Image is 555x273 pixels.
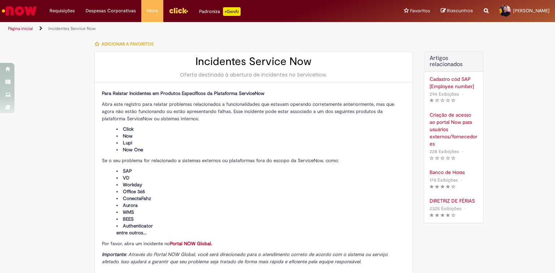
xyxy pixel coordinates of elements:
[123,126,134,132] span: Click
[430,111,478,147] a: Criação de acesso ao portal Now para usuários externos/fornecedores
[223,7,241,16] p: +GenAi
[430,197,478,204] a: DIRETRIZ DE FÉRIAS
[1,4,38,18] img: ServiceNow
[430,91,459,97] span: 294 Exibições
[459,175,464,185] span: •
[410,7,430,14] span: Favoritos
[123,175,129,181] span: VD
[102,41,154,47] span: Adicionar a Favoritos
[48,26,96,31] a: Incidentes Service Now
[463,204,467,213] span: •
[123,140,132,146] span: Lupi
[94,36,158,52] button: Adicionar a Favoritos
[430,75,478,90] a: Cadastro cód SAP [Employee number]
[102,71,405,78] div: Oferta destinada à abertura de incidentes no ServiceNow.
[170,240,212,247] a: Portal NOW Global.
[460,89,465,99] span: •
[447,7,473,14] span: Rascunhos
[123,195,151,201] span: ConectaFahz
[430,148,459,155] span: 228 Exibições
[430,55,478,68] h3: Artigos relacionados
[102,90,264,96] span: Para Relatar Incidentes em Produtos Específicos da Plataforma ServiceNow
[199,7,241,16] div: Padroniza
[102,157,339,164] span: Se o seu problema for relacionado a sistemas externos ou plataformas fora do escopo da ServiceNow...
[123,168,132,174] span: SAP
[460,147,465,156] span: •
[102,240,212,247] span: Por favor, abra um incidente no
[116,230,146,236] span: entre outros...
[169,5,188,16] img: click_logo_yellow_360x200.png
[123,209,134,215] span: WMS
[123,223,153,229] span: Authenticator
[123,216,134,222] span: BEES
[5,22,365,35] ul: Trilhas de página
[123,202,138,208] span: Aurora
[123,188,145,195] span: Office 365
[430,205,461,212] span: 2325 Exibições
[123,133,133,139] span: Now
[102,56,405,68] h2: Incidentes Service Now
[513,8,550,14] span: [PERSON_NAME]
[430,169,478,176] a: Banco de Horas
[86,7,136,14] span: Despesas Corporativas
[102,251,126,257] strong: Importante
[8,26,33,31] a: Página inicial
[123,182,142,188] span: Workday
[430,177,458,183] span: 178 Exibições
[50,7,75,14] span: Requisições
[123,147,143,153] span: Now One
[441,8,473,14] a: Rascunhos
[102,251,388,265] span: : Através do Portal NOW Global, você será direcionado para o atendimento correto de acordo com o ...
[102,101,394,122] span: Abra este registro para relatar problemas relacionados a funcionalidades que estavam operando cor...
[147,7,158,14] span: More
